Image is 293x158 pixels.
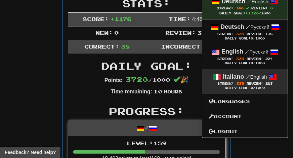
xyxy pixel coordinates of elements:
[247,57,263,61] span: Review:
[217,6,233,10] span: Streak:
[251,36,253,40] span: 0
[246,24,269,30] small: Русский
[245,49,268,55] small: Русский
[121,43,130,50] span: 38
[251,86,253,90] span: 0
[217,82,234,85] span: Streak:
[114,29,119,36] span: 0
[68,106,225,117] h2: Progress:
[104,77,123,83] strong: Points:
[217,57,234,61] span: Streak:
[265,57,273,61] span: 224
[125,77,170,83] span: / 1000
[202,127,288,136] a: Logout
[223,73,244,80] strong: Italiano
[245,11,259,15] span: 11320
[125,75,148,83] span: 3720
[221,48,243,55] strong: English
[236,6,244,10] span: 340
[265,32,273,36] span: 138
[164,89,182,94] small: Hours
[245,49,249,55] span: /
[197,29,206,36] span: 38
[154,88,162,94] span: 10
[209,86,281,90] div: Daily Goal: /1000
[202,97,288,106] a: Languages
[251,61,253,65] span: 0
[202,19,288,44] a: Deutsch /Русский Streak: 339 Review: 138 Daily Goal:0/1000
[209,61,281,66] div: Daily Goal: /1000
[209,36,281,41] div: Daily Goal: /1000
[95,29,113,36] span: New:
[246,74,250,80] span: /
[173,76,189,83] span: 🎉
[110,16,131,22] span: + 1176
[270,6,273,10] span: 0
[68,60,225,71] h2: Daily Goal:
[127,140,166,146] span: Level: 159
[68,121,225,136] div: /
[161,43,205,50] span: Incorrect:
[220,23,244,30] strong: Deutsch
[84,43,119,50] span: Correct:
[247,32,263,36] span: Review:
[251,6,268,10] span: Review:
[192,16,202,22] span: 4 : 46
[83,16,109,22] span: Score:
[236,57,244,61] span: 339
[265,82,273,85] span: 283
[5,149,56,156] span: Open feedback widget
[246,74,267,80] small: English
[236,81,244,85] span: 339
[165,29,196,36] span: Review:
[217,32,234,36] span: Streak:
[111,89,152,94] strong: Time remaining:
[209,11,281,16] div: Daily Goal: /1000
[236,32,244,36] span: 339
[246,24,250,30] span: /
[246,7,249,10] span: Streak includes today.
[202,44,288,69] a: English /Русский Streak: 339 Review: 224 Daily Goal:0/1000
[247,82,263,85] span: Review:
[202,112,288,121] a: Account
[169,16,191,22] span: Time:
[202,69,288,94] a: Italiano /English Streak: 339 Review: 283 Daily Goal:0/1000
